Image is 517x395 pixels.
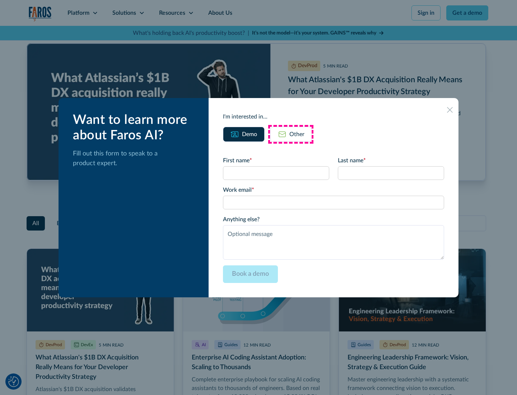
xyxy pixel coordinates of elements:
[223,156,444,283] form: Email Form
[223,186,444,194] label: Work email
[223,265,278,283] input: Book a demo
[338,156,444,165] label: Last name
[242,130,257,139] div: Demo
[289,130,304,139] div: Other
[223,112,444,121] div: I'm interested in...
[223,156,329,165] label: First name
[73,149,197,168] p: Fill out this form to speak to a product expert.
[223,215,444,224] label: Anything else?
[73,112,197,143] div: Want to learn more about Faros AI?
